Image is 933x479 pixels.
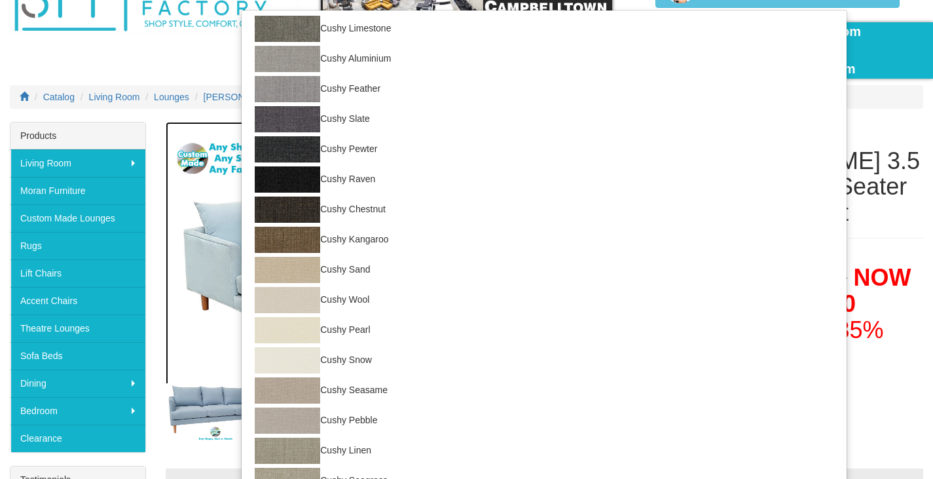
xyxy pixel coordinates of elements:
a: Cushy Snow [242,345,847,375]
a: Custom Made Lounges [10,204,145,232]
a: Cushy Feather [242,74,847,104]
img: Cushy Raven [255,166,320,193]
a: Lift Chairs [10,259,145,287]
a: Cushy Pearl [242,315,847,345]
img: Cushy Aluminium [255,46,320,72]
img: Cushy Chestnut [255,197,320,223]
a: Theatre Lounges [10,315,145,342]
img: Cushy Seasame [255,377,320,404]
img: Cushy Limestone [255,16,320,42]
a: Bedroom [10,397,145,425]
a: Cushy Pebble [242,406,847,436]
a: Cushy Seasame [242,375,847,406]
a: Cushy Linen [242,436,847,466]
a: Clearance [10,425,145,452]
a: Dining [10,370,145,397]
img: Cushy Sand [255,257,320,283]
img: Cushy Pewter [255,136,320,163]
a: [PERSON_NAME] 3.5 Seater & 2.5 Seater Sofa Set [204,92,415,102]
a: Living Room [10,149,145,177]
a: Cushy Sand [242,255,847,285]
img: Cushy Snow [255,347,320,374]
img: Cushy Linen [255,438,320,464]
a: Cushy Chestnut [242,195,847,225]
img: Cushy Slate [255,106,320,132]
a: Cushy Limestone [242,14,847,44]
img: Cushy Pearl [255,317,320,343]
a: Sofa Beds [10,342,145,370]
img: Cushy Kangaroo [255,227,320,253]
a: Catalog [43,92,75,102]
a: Rugs [10,232,145,259]
a: Cushy Wool [242,285,847,315]
img: Cushy Feather [255,76,320,102]
img: Cushy Pebble [255,408,320,434]
div: Products [10,123,145,149]
img: Cushy Wool [255,287,320,313]
a: Cushy Slate [242,104,847,134]
a: Lounges [154,92,189,102]
a: Moran Furniture [10,177,145,204]
a: Cushy Kangaroo [242,225,847,255]
a: Living Room [89,92,140,102]
a: Accent Chairs [10,287,145,315]
a: Cushy Raven [242,164,847,195]
a: Cushy Aluminium [242,44,847,74]
a: Cushy Pewter [242,134,847,164]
